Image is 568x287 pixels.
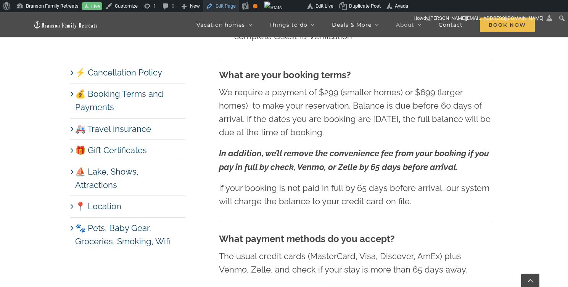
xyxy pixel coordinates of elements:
a: 💰 Booking Terms and Payments [75,89,163,112]
p: We require a payment of $299 (smaller homes) or $699 (larger homes) to make your reservation. Bal... [219,86,492,139]
a: 🚑 Travel insurance [75,124,151,134]
a: 🐾 Pets, Baby Gear, Groceries, Smoking, Wifi [75,223,170,246]
a: 📍 Location [75,201,121,211]
span: Vacation homes [196,22,245,27]
div: OK [253,4,257,8]
span: Contact [439,22,463,27]
a: 🎁 Gift Certificates [75,145,147,155]
img: Branson Family Retreats Logo [33,20,98,29]
p: If your booking is not paid in full by 65 days before arrival, our system will charge the balance... [219,181,492,208]
a: About [396,12,422,37]
img: Views over 48 hours. Click for more Jetpack Stats. [264,2,282,14]
a: Things to do [269,12,315,37]
p: The usual credit cards (MasterCard, Visa, Discover, AmEx) plus Venmo, Zelle, and check if your st... [219,250,492,276]
span: Deals & More [332,22,372,27]
a: ⚡️ Cancellation Policy [75,67,162,77]
strong: What payment methods do you accept? [219,233,395,244]
a: Vacation homes [196,12,252,37]
a: ⛵️ Lake, Shows, Attractions [75,167,138,190]
a: Contact [439,12,463,37]
a: Deals & More [332,12,379,37]
span: Things to do [269,22,307,27]
nav: Main Menu Sticky [196,12,535,37]
strong: What are your booking terms? [219,69,351,80]
span: Book Now [480,18,535,32]
span: [PERSON_NAME][EMAIL_ADDRESS][DOMAIN_NAME] [429,15,543,21]
span: About [396,22,414,27]
a: Live [82,2,102,10]
a: Howdy, [411,12,556,24]
strong: In addition, we’ll remove the convenience fee from your booking if you pay in full by check, Venm... [219,148,489,172]
a: Book Now [480,12,535,37]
